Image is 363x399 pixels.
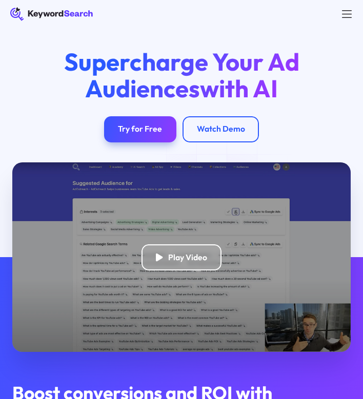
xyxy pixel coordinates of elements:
a: Try for Free [104,116,176,142]
div: Try for Free [118,124,162,134]
div: Watch Demo [197,124,245,134]
h1: Supercharge Your Ad Audiences [60,49,303,102]
a: open lightbox [12,162,351,352]
span: with AI [200,73,278,103]
div: Play Video [168,253,207,263]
